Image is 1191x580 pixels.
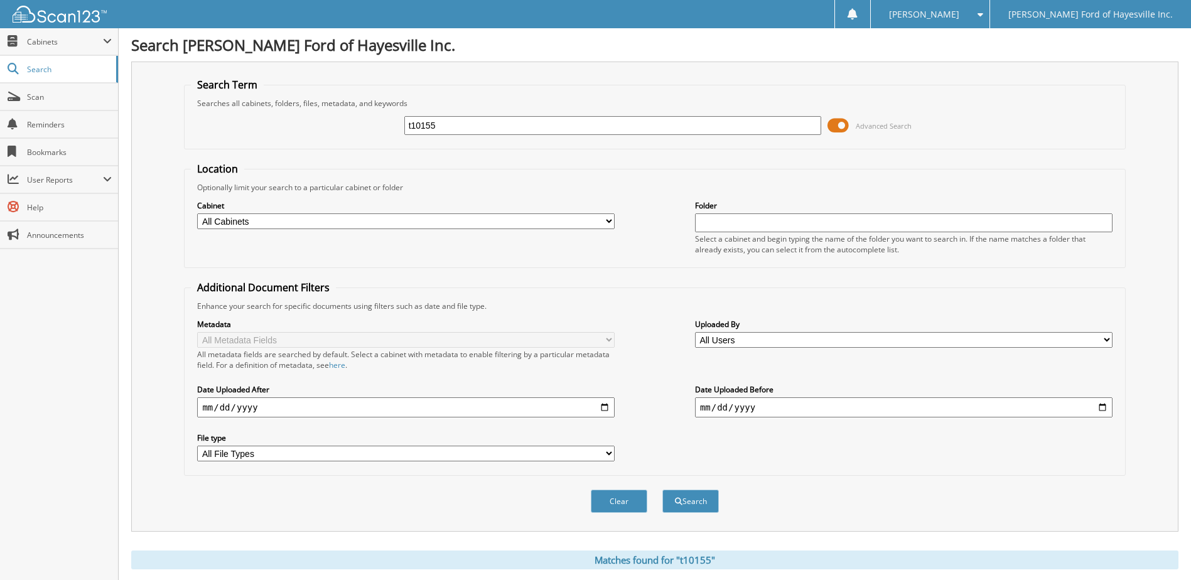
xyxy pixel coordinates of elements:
[695,397,1113,417] input: end
[1008,11,1173,18] span: [PERSON_NAME] Ford of Hayesville Inc.
[13,6,107,23] img: scan123-logo-white.svg
[329,360,345,370] a: here
[856,121,912,131] span: Advanced Search
[197,432,615,443] label: File type
[197,349,615,370] div: All metadata fields are searched by default. Select a cabinet with metadata to enable filtering b...
[191,162,244,176] legend: Location
[191,98,1118,109] div: Searches all cabinets, folders, files, metadata, and keywords
[27,175,103,185] span: User Reports
[695,319,1113,330] label: Uploaded By
[191,301,1118,311] div: Enhance your search for specific documents using filters such as date and file type.
[197,397,615,417] input: start
[191,182,1118,193] div: Optionally limit your search to a particular cabinet or folder
[191,78,264,92] legend: Search Term
[27,230,112,240] span: Announcements
[695,234,1113,255] div: Select a cabinet and begin typing the name of the folder you want to search in. If the name match...
[695,200,1113,211] label: Folder
[197,319,615,330] label: Metadata
[27,119,112,130] span: Reminders
[27,147,112,158] span: Bookmarks
[695,384,1113,395] label: Date Uploaded Before
[191,281,336,294] legend: Additional Document Filters
[197,200,615,211] label: Cabinet
[27,36,103,47] span: Cabinets
[131,550,1178,569] div: Matches found for "t10155"
[27,92,112,102] span: Scan
[27,202,112,213] span: Help
[662,490,719,513] button: Search
[197,384,615,395] label: Date Uploaded After
[27,64,110,75] span: Search
[889,11,959,18] span: [PERSON_NAME]
[131,35,1178,55] h1: Search [PERSON_NAME] Ford of Hayesville Inc.
[591,490,647,513] button: Clear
